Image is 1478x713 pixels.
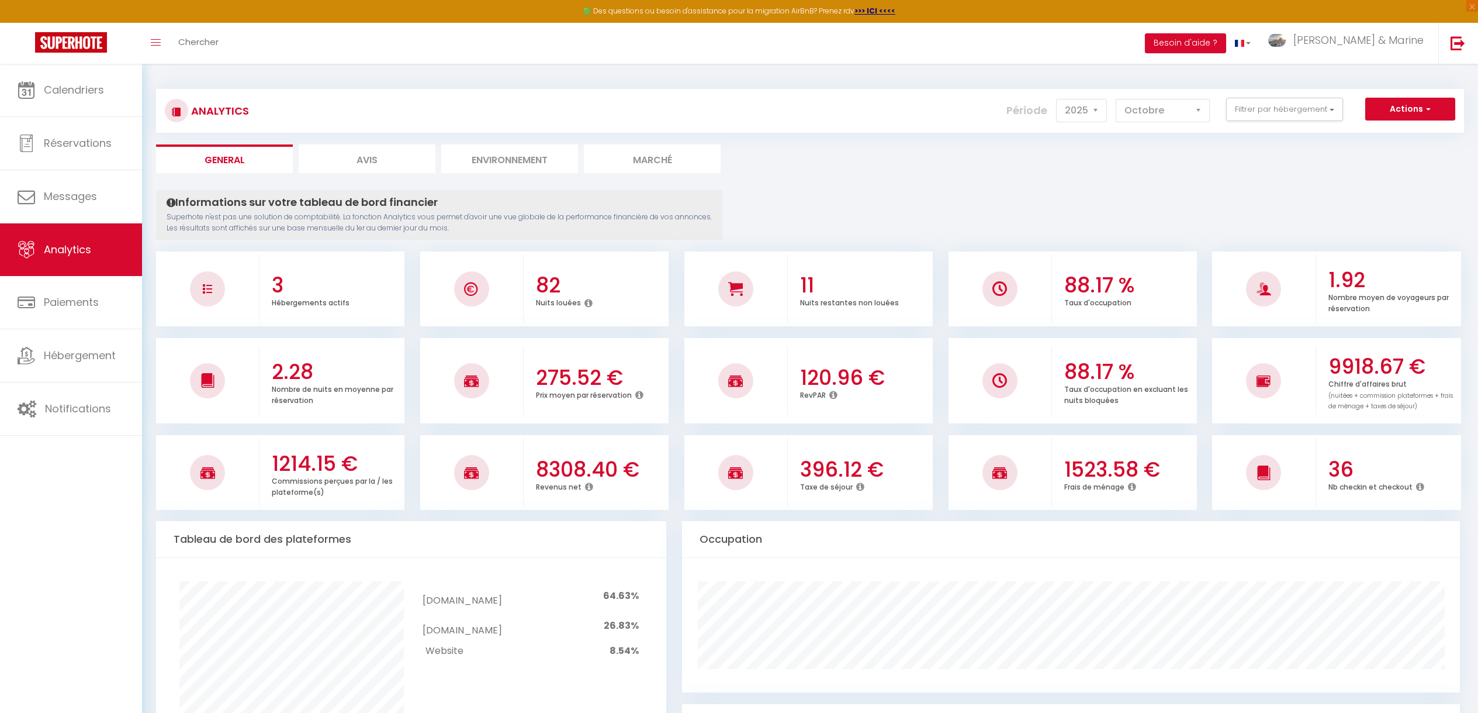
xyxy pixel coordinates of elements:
[682,521,1460,558] div: Occupation
[800,295,899,308] p: Nuits restantes non louées
[1328,290,1449,314] p: Nombre moyen de voyageurs par réservation
[1064,457,1194,482] h3: 1523.58 €
[299,144,435,173] li: Avis
[800,366,930,390] h3: 120.96 €
[45,401,111,416] span: Notifications
[35,32,107,53] img: Super Booking
[44,189,97,204] span: Messages
[1328,457,1458,482] h3: 36
[1451,36,1465,50] img: logout
[1365,98,1455,121] button: Actions
[1006,98,1047,123] label: Période
[1268,34,1286,47] img: ...
[44,348,116,363] span: Hébergement
[1064,360,1194,384] h3: 88.17 %
[1257,374,1271,388] img: NO IMAGE
[272,382,393,405] p: Nombre de nuits en moyenne par réservation
[1328,354,1458,379] h3: 9918.67 €
[1328,480,1413,492] p: Nb checkin et checkout
[604,619,639,632] span: 26.83%
[188,98,249,124] h3: Analytics
[1328,268,1458,292] h3: 1.92
[156,144,293,173] li: General
[1064,480,1124,492] p: Frais de ménage
[272,295,349,308] p: Hébergements actifs
[800,457,930,482] h3: 396.12 €
[610,644,639,657] span: 8.54%
[167,212,712,234] p: Superhote n'est pas une solution de comptabilité. La fonction Analytics vous permet d'avoir une v...
[44,136,112,150] span: Réservations
[44,295,99,309] span: Paiements
[536,480,581,492] p: Revenus net
[536,366,666,390] h3: 275.52 €
[603,589,639,602] span: 64.63%
[272,273,401,298] h3: 3
[272,360,401,384] h3: 2.28
[272,452,401,476] h3: 1214.15 €
[536,295,581,308] p: Nuits louées
[203,284,212,294] img: NO IMAGE
[423,641,501,662] td: Website
[1064,295,1131,308] p: Taux d'occupation
[800,480,853,492] p: Taxe de séjour
[1064,273,1194,298] h3: 88.17 %
[423,581,501,611] td: [DOMAIN_NAME]
[1226,98,1343,121] button: Filtrer par hébergement
[1145,33,1226,53] button: Besoin d'aide ?
[272,474,393,497] p: Commissions perçues par la / les plateforme(s)
[1328,377,1453,411] p: Chiffre d'affaires brut
[800,388,826,400] p: RevPAR
[178,36,219,48] span: Chercher
[441,144,578,173] li: Environnement
[536,273,666,298] h3: 82
[1259,23,1438,64] a: ... [PERSON_NAME] & Marine
[992,373,1007,388] img: NO IMAGE
[800,273,930,298] h3: 11
[854,6,895,16] a: >>> ICI <<<<
[536,457,666,482] h3: 8308.40 €
[44,82,104,97] span: Calendriers
[44,242,91,257] span: Analytics
[1328,391,1453,411] span: (nuitées + commission plateformes + frais de ménage + taxes de séjour)
[536,388,632,400] p: Prix moyen par réservation
[423,611,501,641] td: [DOMAIN_NAME]
[156,521,666,558] div: Tableau de bord des plateformes
[167,196,712,209] h4: Informations sur votre tableau de bord financier
[1293,33,1424,47] span: [PERSON_NAME] & Marine
[169,23,227,64] a: Chercher
[584,144,721,173] li: Marché
[1064,382,1188,405] p: Taux d'occupation en excluant les nuits bloquées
